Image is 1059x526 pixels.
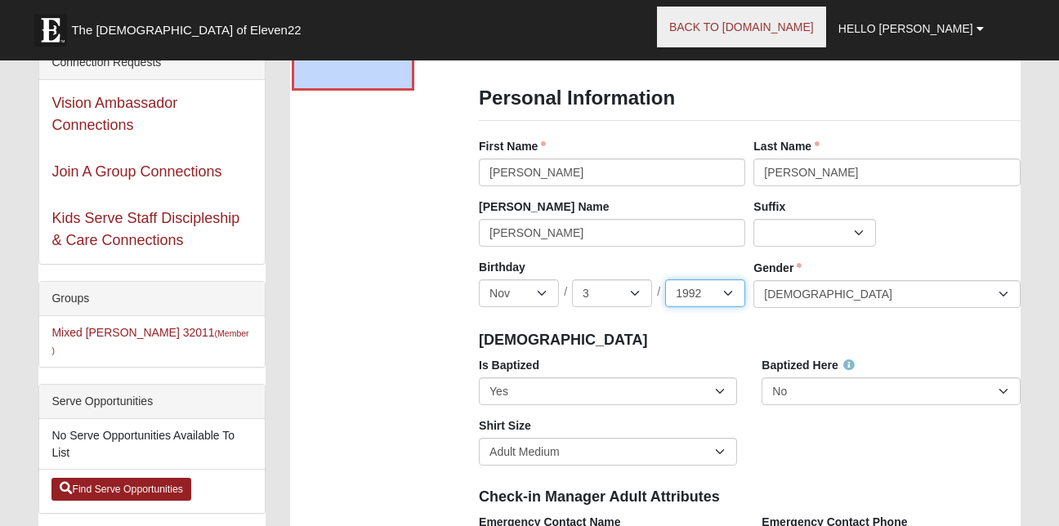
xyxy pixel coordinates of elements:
h3: Personal Information [479,87,1021,110]
a: Mixed [PERSON_NAME] 32011(Member ) [51,326,248,356]
span: Hello [PERSON_NAME] [838,22,973,35]
a: Back to [DOMAIN_NAME] [657,7,826,47]
div: Serve Opportunities [39,385,265,419]
a: Hello [PERSON_NAME] [826,8,996,49]
span: / [657,283,660,301]
a: The [DEMOGRAPHIC_DATA] of Eleven22 [26,6,353,47]
label: Is Baptized [479,357,539,373]
span: / [564,283,567,301]
h4: [DEMOGRAPHIC_DATA] [479,332,1021,350]
a: Join A Group Connections [51,163,221,180]
label: Last Name [753,138,820,154]
a: Find Serve Opportunities [51,478,191,501]
label: [PERSON_NAME] Name [479,198,609,215]
label: Baptized Here [762,357,854,373]
div: Groups [39,282,265,316]
a: Kids Serve Staff Discipleship & Care Connections [51,210,239,248]
span: The [DEMOGRAPHIC_DATA] of Eleven22 [71,22,301,38]
label: Shirt Size [479,417,531,434]
label: Birthday [479,259,525,275]
li: No Serve Opportunities Available To List [39,419,265,470]
h4: Check-in Manager Adult Attributes [479,488,1021,506]
a: Vision Ambassador Connections [51,95,177,133]
div: Connection Requests [39,46,265,80]
label: First Name [479,138,546,154]
label: Gender [753,260,802,276]
label: Suffix [753,198,785,215]
small: (Member ) [51,328,248,355]
img: Eleven22 logo [34,14,67,47]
